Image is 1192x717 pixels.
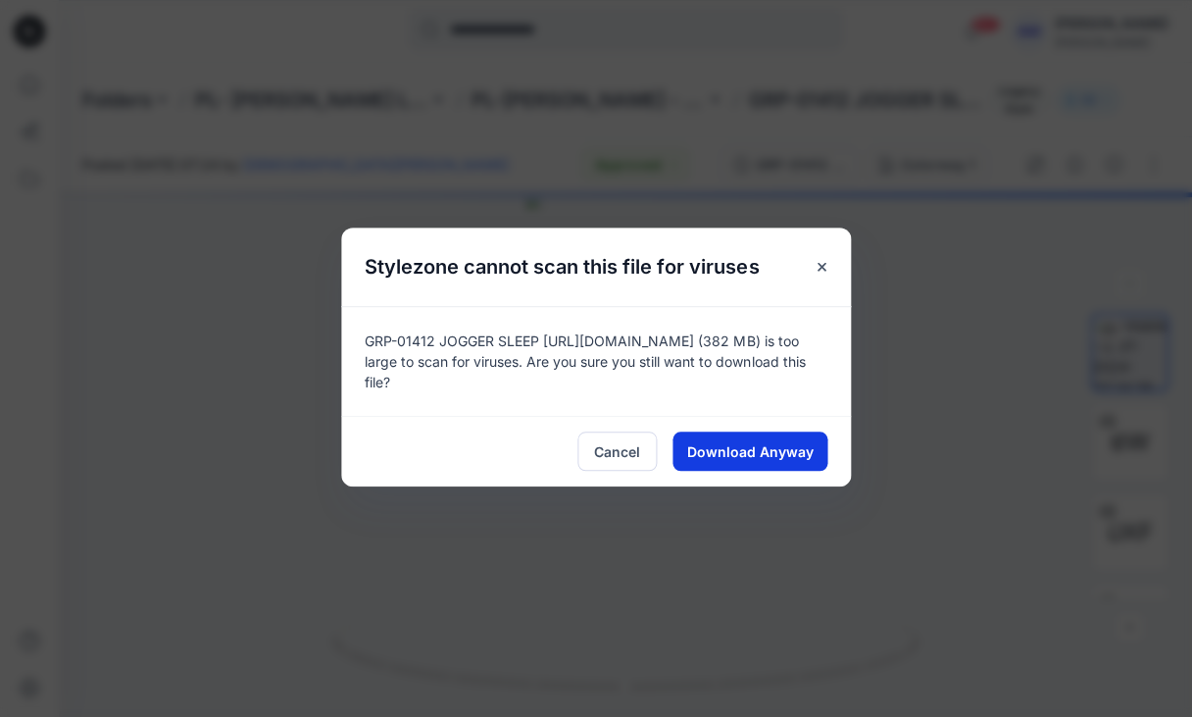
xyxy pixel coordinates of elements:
[341,228,782,306] h5: Stylezone cannot scan this file for viruses
[672,432,827,471] button: Download Anyway
[594,441,640,462] span: Cancel
[341,306,851,416] div: GRP-01412 JOGGER SLEEP [URL][DOMAIN_NAME] (382 MB) is too large to scan for viruses. Are you sure...
[804,249,839,284] button: Close
[687,441,814,462] span: Download Anyway
[577,432,657,471] button: Cancel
